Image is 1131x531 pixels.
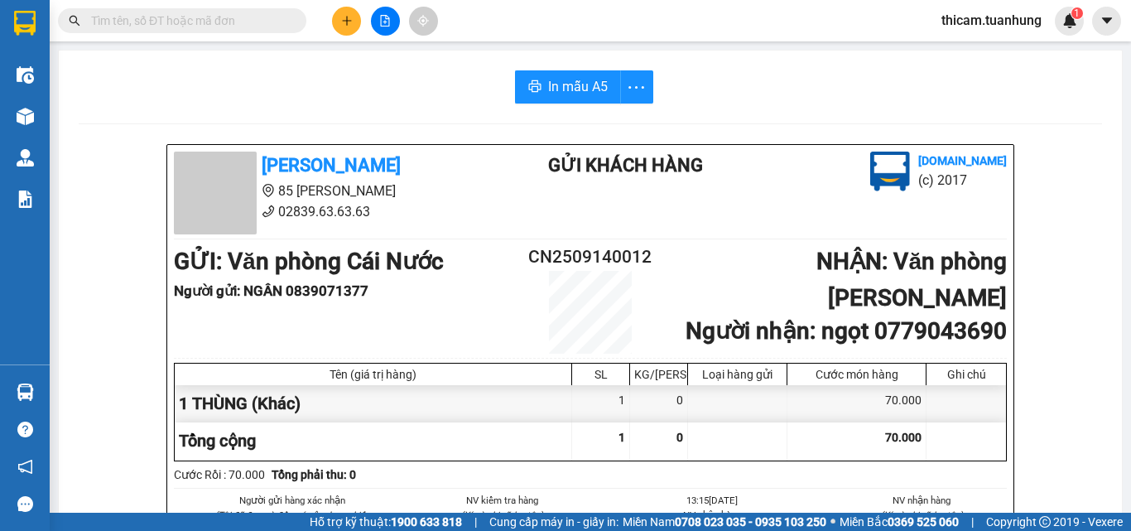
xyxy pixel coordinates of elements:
span: Cung cấp máy in - giấy in: [489,513,618,531]
button: file-add [371,7,400,36]
span: plus [341,15,353,27]
li: NV nhận hàng [837,493,1008,508]
span: environment [262,184,275,197]
img: icon-new-feature [1062,13,1077,28]
b: Gửi khách hàng [548,155,703,176]
div: 0 [630,385,688,422]
button: aim [409,7,438,36]
span: notification [17,459,33,475]
span: Tổng cộng [179,431,256,451]
span: phone [262,205,275,218]
b: Người gửi : NGÂN 0839071377 [174,282,368,299]
div: Tên (giá trị hàng) [179,368,567,381]
span: printer [528,80,541,95]
img: logo-vxr [14,11,36,36]
div: Ghi chú [931,368,1002,381]
span: question-circle [17,422,33,437]
div: 70.000 [787,385,926,422]
div: Cước Rồi : 70.000 [174,466,265,484]
li: (c) 2017 [918,170,1007,191]
img: warehouse-icon [17,66,34,84]
span: search [69,15,80,27]
b: Tổng phải thu: 0 [272,468,356,481]
span: Miền Bắc [840,513,959,531]
button: printerIn mẫu A5 [515,70,621,104]
div: KG/[PERSON_NAME] [634,368,683,381]
span: file-add [379,15,391,27]
li: NV kiểm tra hàng [417,493,588,508]
button: more [620,70,653,104]
sup: 1 [1071,7,1083,19]
span: Miền Nam [623,513,826,531]
span: In mẫu A5 [548,76,608,97]
li: 13:15[DATE] [627,493,797,508]
span: 1 [1074,7,1080,19]
div: SL [576,368,625,381]
img: warehouse-icon [17,149,34,167]
li: 85 [PERSON_NAME] [174,181,482,201]
span: 1 [618,431,625,444]
span: | [971,513,974,531]
span: aim [417,15,429,27]
strong: 0369 525 060 [888,515,959,529]
span: 0 [676,431,683,444]
button: plus [332,7,361,36]
span: thicam.tuanhung [928,10,1055,31]
img: warehouse-icon [17,108,34,125]
button: caret-down [1092,7,1121,36]
input: Tìm tên, số ĐT hoặc mã đơn [91,12,286,30]
b: [PERSON_NAME] [262,155,401,176]
strong: 0708 023 035 - 0935 103 250 [675,515,826,529]
span: | [474,513,477,531]
div: 1 THÙNG (Khác) [175,385,572,422]
img: logo.jpg [870,152,910,191]
li: NV nhận hàng [627,508,797,523]
b: NHẬN : Văn phòng [PERSON_NAME] [816,248,1007,311]
img: warehouse-icon [17,384,34,401]
i: (Kí và ghi rõ họ tên) [460,509,543,521]
div: 1 [572,385,630,422]
i: (Kí và ghi rõ họ tên) [880,509,963,521]
span: more [621,77,652,98]
img: solution-icon [17,191,34,208]
span: caret-down [1100,13,1114,28]
span: message [17,496,33,512]
div: Loại hàng gửi [692,368,782,381]
li: 02839.63.63.63 [174,201,482,222]
h2: CN2509140012 [521,244,660,271]
b: [DOMAIN_NAME] [918,154,1007,167]
strong: 1900 633 818 [391,515,462,529]
div: Cước món hàng [792,368,922,381]
span: copyright [1039,516,1051,528]
b: GỬI : Văn phòng Cái Nước [174,248,444,275]
li: Người gửi hàng xác nhận [207,493,378,508]
span: 70.000 [885,431,922,444]
span: ⚪️ [830,519,835,525]
span: Hỗ trợ kỹ thuật: [310,513,462,531]
b: Người nhận : ngọt 0779043690 [686,317,1007,345]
